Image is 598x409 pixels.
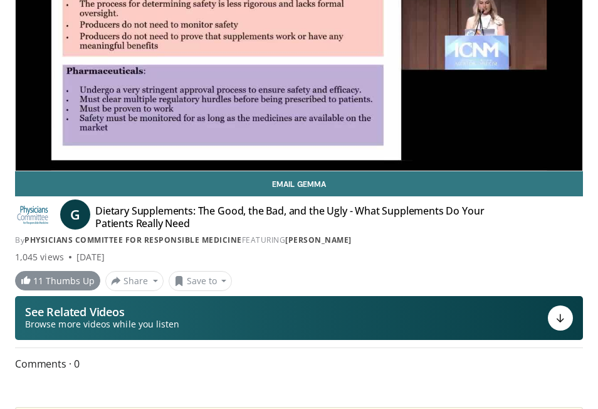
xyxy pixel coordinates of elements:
[24,235,242,245] a: Physicians Committee for Responsible Medicine
[15,171,583,196] a: Email Gemma
[95,204,499,230] h4: Dietary Supplements: The Good, the Bad, and the Ugly - What Supplements Do Your Patients Really Need
[60,199,90,230] a: G
[25,305,179,318] p: See Related Videos
[76,251,105,263] div: [DATE]
[15,235,583,246] div: By FEATURING
[169,271,233,291] button: Save to
[15,251,64,263] span: 1,045 views
[15,296,583,340] button: See Related Videos Browse more videos while you listen
[105,271,164,291] button: Share
[25,318,179,331] span: Browse more videos while you listen
[15,356,583,372] span: Comments 0
[285,235,352,245] a: [PERSON_NAME]
[15,204,50,225] img: Physicians Committee for Responsible Medicine
[33,275,43,287] span: 11
[15,271,100,290] a: 11 Thumbs Up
